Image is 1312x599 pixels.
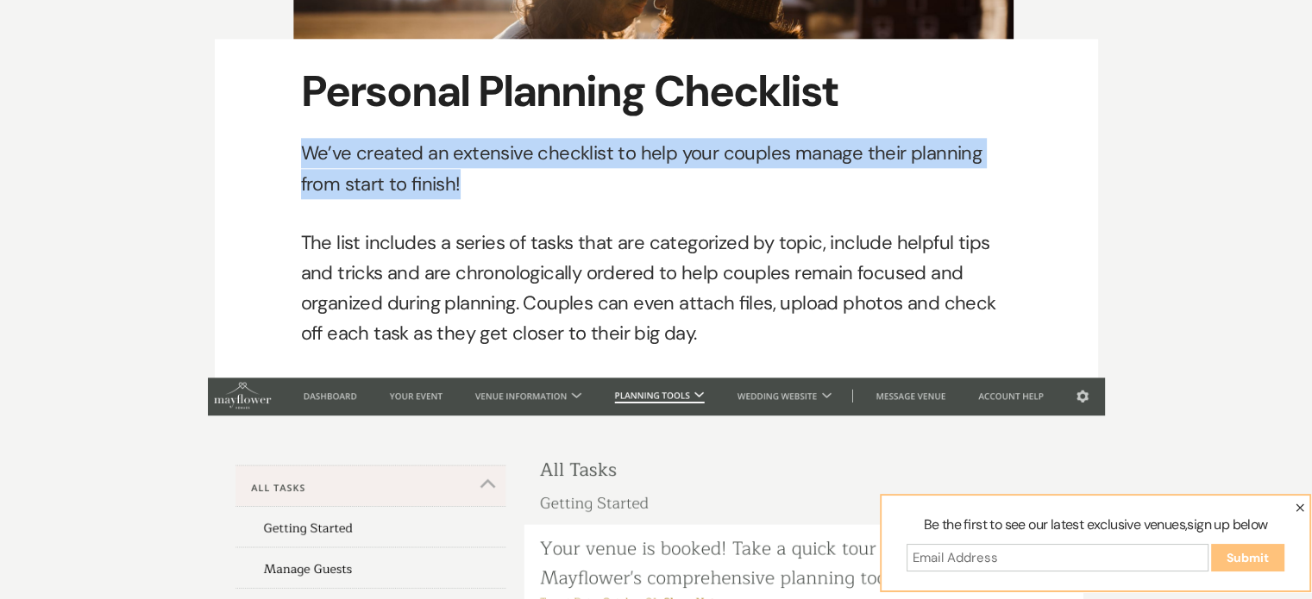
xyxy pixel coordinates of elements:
[1211,544,1284,571] input: Submit
[892,515,1299,544] label: Be the first to see our latest exclusive venues,
[301,3,1012,117] h1: Personal Planning Checklist
[1187,515,1267,533] span: sign up below
[301,228,1012,349] p: The list includes a series of tasks that are categorized by topic, include helpful tips and trick...
[907,544,1208,571] input: Email Address
[301,138,1012,198] p: We’ve created an extensive checklist to help your couples manage their planning from start to fin...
